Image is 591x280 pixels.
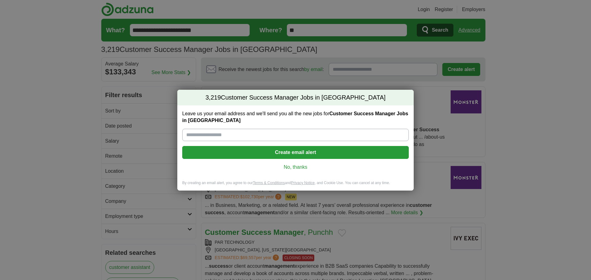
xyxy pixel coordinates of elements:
a: Privacy Notice [291,181,315,185]
span: 3,219 [205,93,221,102]
label: Leave us your email address and we'll send you all the new jobs for [182,110,409,124]
a: Terms & Conditions [253,181,285,185]
button: Create email alert [182,146,409,159]
div: By creating an email alert, you agree to our and , and Cookie Use. You can cancel at any time. [177,180,414,191]
h2: Customer Success Manager Jobs in [GEOGRAPHIC_DATA] [177,90,414,106]
a: No, thanks [187,164,404,171]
